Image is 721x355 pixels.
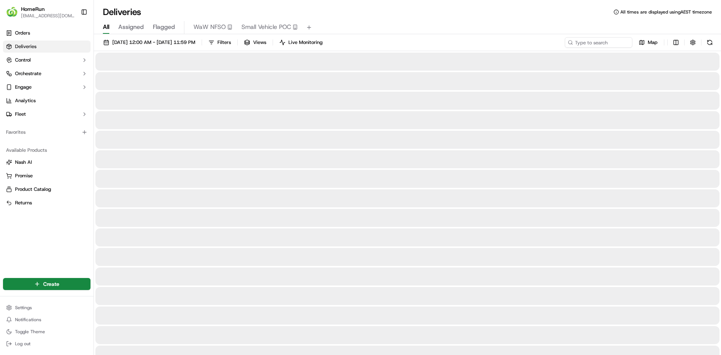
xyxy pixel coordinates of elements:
button: HomeRun [21,5,45,13]
button: HomeRunHomeRun[EMAIL_ADDRESS][DOMAIN_NAME] [3,3,78,21]
span: Views [253,39,266,46]
span: All [103,23,109,32]
span: Settings [15,305,32,311]
span: Log out [15,341,30,347]
span: Deliveries [15,43,36,50]
span: Create [43,280,59,288]
a: Nash AI [6,159,87,166]
a: Promise [6,172,87,179]
button: Notifications [3,314,91,325]
button: [DATE] 12:00 AM - [DATE] 11:59 PM [100,37,199,48]
span: Control [15,57,31,63]
span: Returns [15,199,32,206]
span: Engage [15,84,32,91]
button: Engage [3,81,91,93]
button: Toggle Theme [3,326,91,337]
h1: Deliveries [103,6,141,18]
button: Refresh [704,37,715,48]
span: Small Vehicle POC [241,23,291,32]
div: Favorites [3,126,91,138]
span: Toggle Theme [15,329,45,335]
button: Filters [205,37,234,48]
button: Create [3,278,91,290]
a: Orders [3,27,91,39]
span: Product Catalog [15,186,51,193]
button: Fleet [3,108,91,120]
button: [EMAIL_ADDRESS][DOMAIN_NAME] [21,13,75,19]
a: Returns [6,199,87,206]
span: Fleet [15,111,26,118]
button: Log out [3,338,91,349]
img: HomeRun [6,6,18,18]
span: Analytics [15,97,36,104]
a: Product Catalog [6,186,87,193]
button: Settings [3,302,91,313]
span: All times are displayed using AEST timezone [620,9,712,15]
button: Views [241,37,270,48]
button: Live Monitoring [276,37,326,48]
span: Nash AI [15,159,32,166]
input: Type to search [565,37,632,48]
button: Control [3,54,91,66]
button: Orchestrate [3,68,91,80]
span: Orchestrate [15,70,41,77]
span: WaW NFSO [193,23,226,32]
span: Notifications [15,317,41,323]
button: Nash AI [3,156,91,168]
span: Promise [15,172,33,179]
button: Returns [3,197,91,209]
button: Map [635,37,661,48]
button: Promise [3,170,91,182]
div: Available Products [3,144,91,156]
span: Map [648,39,658,46]
span: Filters [217,39,231,46]
span: Assigned [118,23,144,32]
span: Live Monitoring [288,39,323,46]
span: Orders [15,30,30,36]
a: Deliveries [3,41,91,53]
span: Flagged [153,23,175,32]
button: Product Catalog [3,183,91,195]
a: Analytics [3,95,91,107]
span: [DATE] 12:00 AM - [DATE] 11:59 PM [112,39,195,46]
